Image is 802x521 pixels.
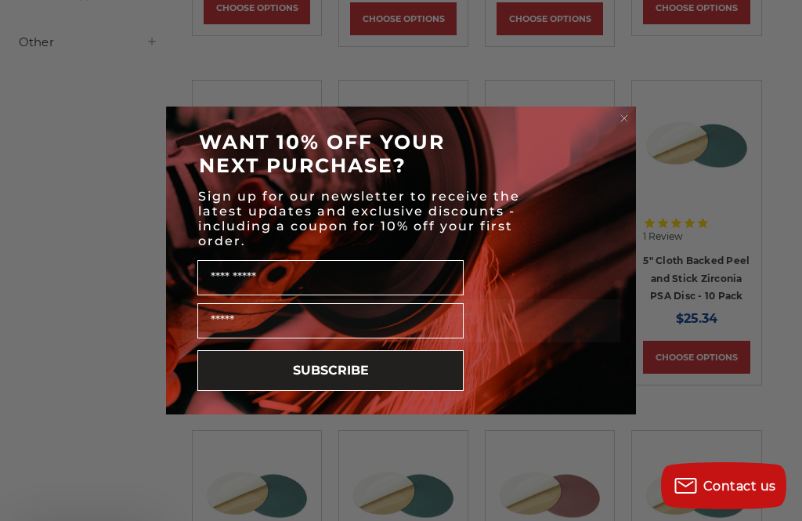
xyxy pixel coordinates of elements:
span: WANT 10% OFF YOUR NEXT PURCHASE? [199,130,445,177]
span: Sign up for our newsletter to receive the latest updates and exclusive discounts - including a co... [198,189,520,248]
span: Contact us [703,479,776,494]
button: Contact us [661,462,786,509]
input: Email [197,303,464,338]
button: SUBSCRIBE [197,350,464,391]
button: Close dialog [616,110,632,126]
